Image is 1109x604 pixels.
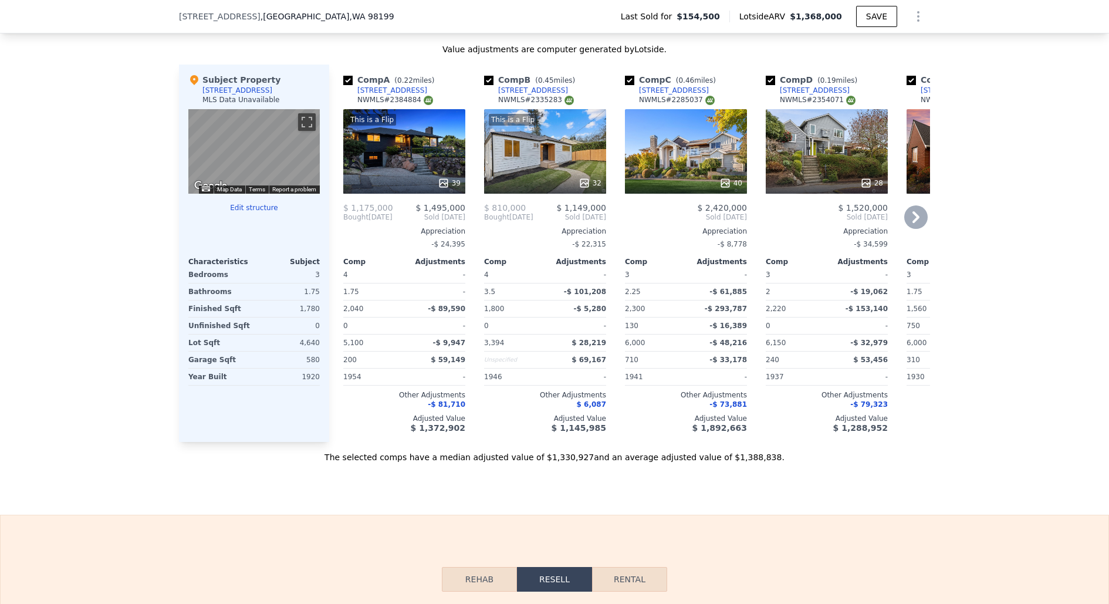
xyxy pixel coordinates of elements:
[484,212,533,222] div: [DATE]
[191,178,230,194] img: Google
[256,335,320,351] div: 4,640
[415,203,465,212] span: $ 1,495,000
[780,86,850,95] div: [STREET_ADDRESS]
[188,318,252,334] div: Unfinished Sqft
[530,76,580,85] span: ( miles)
[625,322,638,330] span: 130
[766,414,888,423] div: Adjusted Value
[625,339,645,347] span: 6,000
[348,114,396,126] div: This is a Flip
[709,400,747,409] span: -$ 73,881
[766,227,888,236] div: Appreciation
[179,11,261,22] span: [STREET_ADDRESS]
[556,203,606,212] span: $ 1,149,000
[829,369,888,385] div: -
[272,186,316,193] a: Report a problem
[907,339,927,347] span: 6,000
[254,257,320,266] div: Subject
[766,271,770,279] span: 3
[907,305,927,313] span: 1,560
[484,74,580,86] div: Comp B
[404,257,465,266] div: Adjustments
[766,74,862,86] div: Comp D
[921,95,996,105] div: NWMLS # 2304865
[188,369,252,385] div: Year Built
[766,212,888,222] span: Sold [DATE]
[790,12,842,21] span: $1,368,000
[780,95,856,105] div: NWMLS # 2354071
[592,567,667,592] button: Rental
[343,284,402,300] div: 1.75
[188,203,320,212] button: Edit structure
[498,86,568,95] div: [STREET_ADDRESS]
[433,339,465,347] span: -$ 9,947
[484,203,526,212] span: $ 810,000
[625,86,709,95] a: [STREET_ADDRESS]
[846,305,888,313] span: -$ 153,140
[217,185,242,194] button: Map Data
[671,76,721,85] span: ( miles)
[407,318,465,334] div: -
[202,186,210,191] button: Keyboard shortcuts
[431,240,465,248] span: -$ 24,395
[813,76,862,85] span: ( miles)
[625,227,747,236] div: Appreciation
[907,322,920,330] span: 750
[709,288,747,296] span: -$ 61,885
[907,227,1029,236] div: Appreciation
[188,109,320,194] div: Map
[256,266,320,283] div: 3
[256,352,320,368] div: 580
[705,96,715,105] img: NWMLS Logo
[202,95,280,104] div: MLS Data Unavailable
[625,257,686,266] div: Comp
[407,266,465,283] div: -
[829,266,888,283] div: -
[349,12,394,21] span: , WA 98199
[678,76,694,85] span: 0.46
[766,257,827,266] div: Comp
[188,301,252,317] div: Finished Sqft
[397,76,413,85] span: 0.22
[625,74,721,86] div: Comp C
[709,322,747,330] span: -$ 16,389
[188,74,280,86] div: Subject Property
[579,177,601,189] div: 32
[625,212,747,222] span: Sold [DATE]
[484,86,568,95] a: [STREET_ADDRESS]
[572,356,606,364] span: $ 69,167
[343,271,348,279] span: 4
[766,339,786,347] span: 6,150
[547,266,606,283] div: -
[298,113,316,131] button: Toggle fullscreen view
[850,400,888,409] span: -$ 79,323
[907,74,998,86] div: Comp E
[907,369,965,385] div: 1930
[188,109,320,194] div: Street View
[921,86,990,95] div: [STREET_ADDRESS]
[179,43,930,55] div: Value adjustments are computer generated by Lotside .
[484,322,489,330] span: 0
[705,305,747,313] span: -$ 293,787
[697,203,747,212] span: $ 2,420,000
[343,305,363,313] span: 2,040
[625,356,638,364] span: 710
[766,86,850,95] a: [STREET_ADDRESS]
[829,318,888,334] div: -
[390,76,439,85] span: ( miles)
[256,369,320,385] div: 1920
[343,339,363,347] span: 5,100
[517,567,592,592] button: Resell
[484,284,543,300] div: 3.5
[484,339,504,347] span: 3,394
[854,240,888,248] span: -$ 34,599
[484,271,489,279] span: 4
[766,284,824,300] div: 2
[688,369,747,385] div: -
[552,423,606,433] span: $ 1,145,985
[625,305,645,313] span: 2,300
[709,356,747,364] span: -$ 33,178
[249,186,265,193] a: Terms (opens in new tab)
[856,6,897,27] button: SAVE
[343,322,348,330] span: 0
